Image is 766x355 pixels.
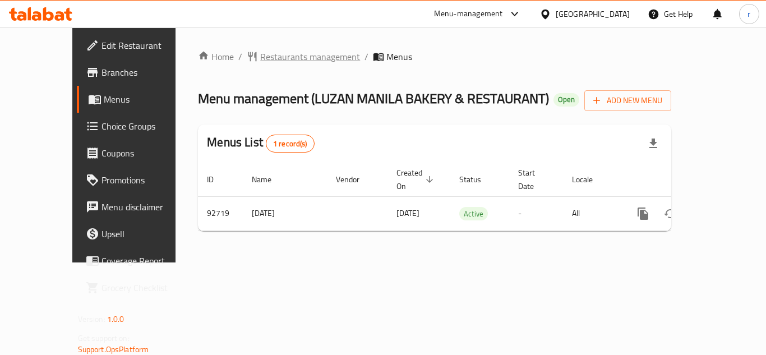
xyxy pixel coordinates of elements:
[247,50,360,63] a: Restaurants management
[207,173,228,186] span: ID
[459,173,496,186] span: Status
[101,173,191,187] span: Promotions
[77,193,200,220] a: Menu disclaimer
[77,140,200,167] a: Coupons
[198,50,671,63] nav: breadcrumb
[77,86,200,113] a: Menus
[101,200,191,214] span: Menu disclaimer
[553,93,579,107] div: Open
[396,206,419,220] span: [DATE]
[107,312,124,326] span: 1.0.0
[640,130,667,157] div: Export file
[77,113,200,140] a: Choice Groups
[459,207,488,220] div: Active
[77,59,200,86] a: Branches
[630,200,657,227] button: more
[459,208,488,220] span: Active
[252,173,286,186] span: Name
[101,281,191,294] span: Grocery Checklist
[207,134,314,153] h2: Menus List
[78,331,130,345] span: Get support on:
[243,196,327,230] td: [DATE]
[260,50,360,63] span: Restaurants management
[77,167,200,193] a: Promotions
[266,139,314,149] span: 1 record(s)
[198,86,549,111] span: Menu management ( LUZAN MANILA BAKERY & RESTAURANT )
[198,50,234,63] a: Home
[747,8,750,20] span: r
[77,220,200,247] a: Upsell
[77,274,200,301] a: Grocery Checklist
[434,7,503,21] div: Menu-management
[101,227,191,241] span: Upsell
[101,39,191,52] span: Edit Restaurant
[572,173,607,186] span: Locale
[266,135,315,153] div: Total records count
[101,254,191,268] span: Coverage Report
[198,163,746,231] table: enhanced table
[556,8,630,20] div: [GEOGRAPHIC_DATA]
[101,119,191,133] span: Choice Groups
[396,166,437,193] span: Created On
[553,95,579,104] span: Open
[518,166,550,193] span: Start Date
[238,50,242,63] li: /
[336,173,374,186] span: Vendor
[584,90,671,111] button: Add New Menu
[101,146,191,160] span: Coupons
[386,50,412,63] span: Menus
[101,66,191,79] span: Branches
[621,163,746,197] th: Actions
[563,196,621,230] td: All
[657,200,684,227] button: Change Status
[77,247,200,274] a: Coverage Report
[509,196,563,230] td: -
[104,93,191,106] span: Menus
[593,94,662,108] span: Add New Menu
[198,196,243,230] td: 92719
[364,50,368,63] li: /
[77,32,200,59] a: Edit Restaurant
[78,312,105,326] span: Version:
